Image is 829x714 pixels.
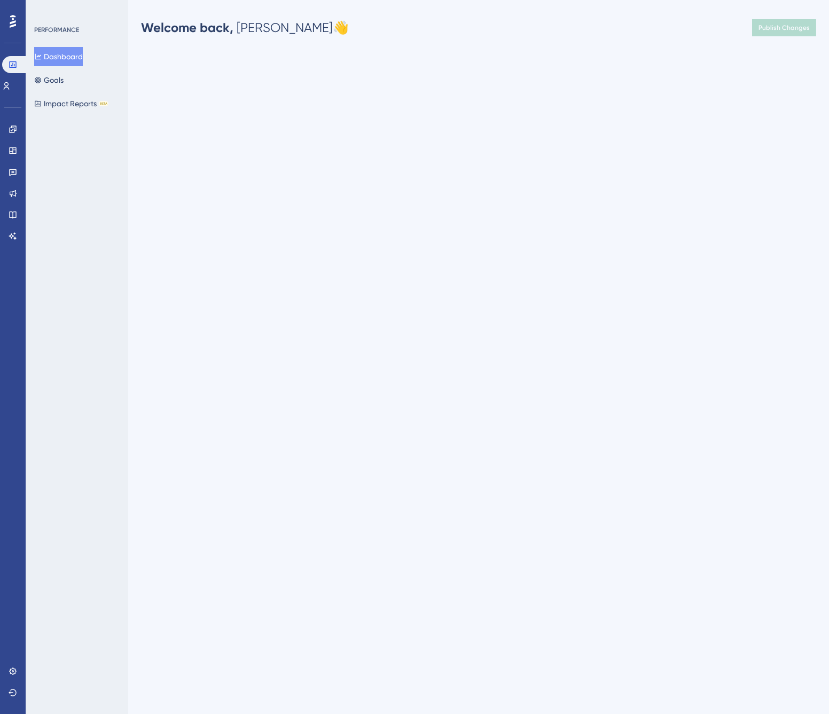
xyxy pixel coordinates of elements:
[34,47,83,66] button: Dashboard
[99,101,108,106] div: BETA
[34,70,64,90] button: Goals
[758,23,810,32] span: Publish Changes
[141,20,233,35] span: Welcome back,
[34,26,79,34] div: PERFORMANCE
[752,19,816,36] button: Publish Changes
[34,94,108,113] button: Impact ReportsBETA
[141,19,349,36] div: [PERSON_NAME] 👋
